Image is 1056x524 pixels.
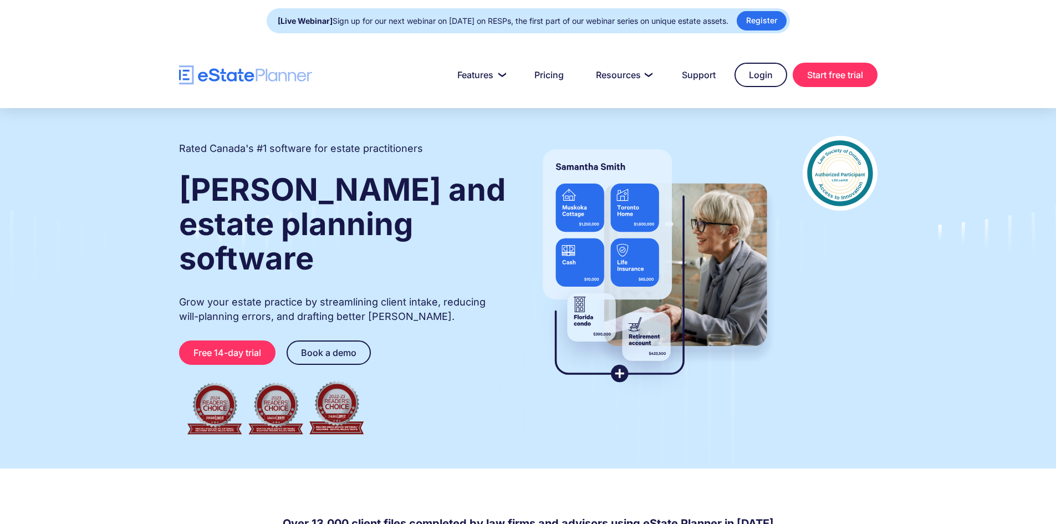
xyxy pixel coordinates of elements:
h2: Rated Canada's #1 software for estate practitioners [179,141,423,156]
img: estate planner showing wills to their clients, using eState Planner, a leading estate planning so... [529,136,780,396]
a: Resources [583,64,663,86]
a: Book a demo [287,340,371,365]
a: Features [444,64,516,86]
a: Support [669,64,729,86]
a: Register [737,11,787,30]
strong: [Live Webinar] [278,16,333,26]
a: Pricing [521,64,577,86]
p: Grow your estate practice by streamlining client intake, reducing will-planning errors, and draft... [179,295,507,324]
a: Free 14-day trial [179,340,276,365]
a: Start free trial [793,63,878,87]
div: Sign up for our next webinar on [DATE] on RESPs, the first part of our webinar series on unique e... [278,13,728,29]
strong: [PERSON_NAME] and estate planning software [179,171,506,277]
a: home [179,65,312,85]
a: Login [734,63,787,87]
